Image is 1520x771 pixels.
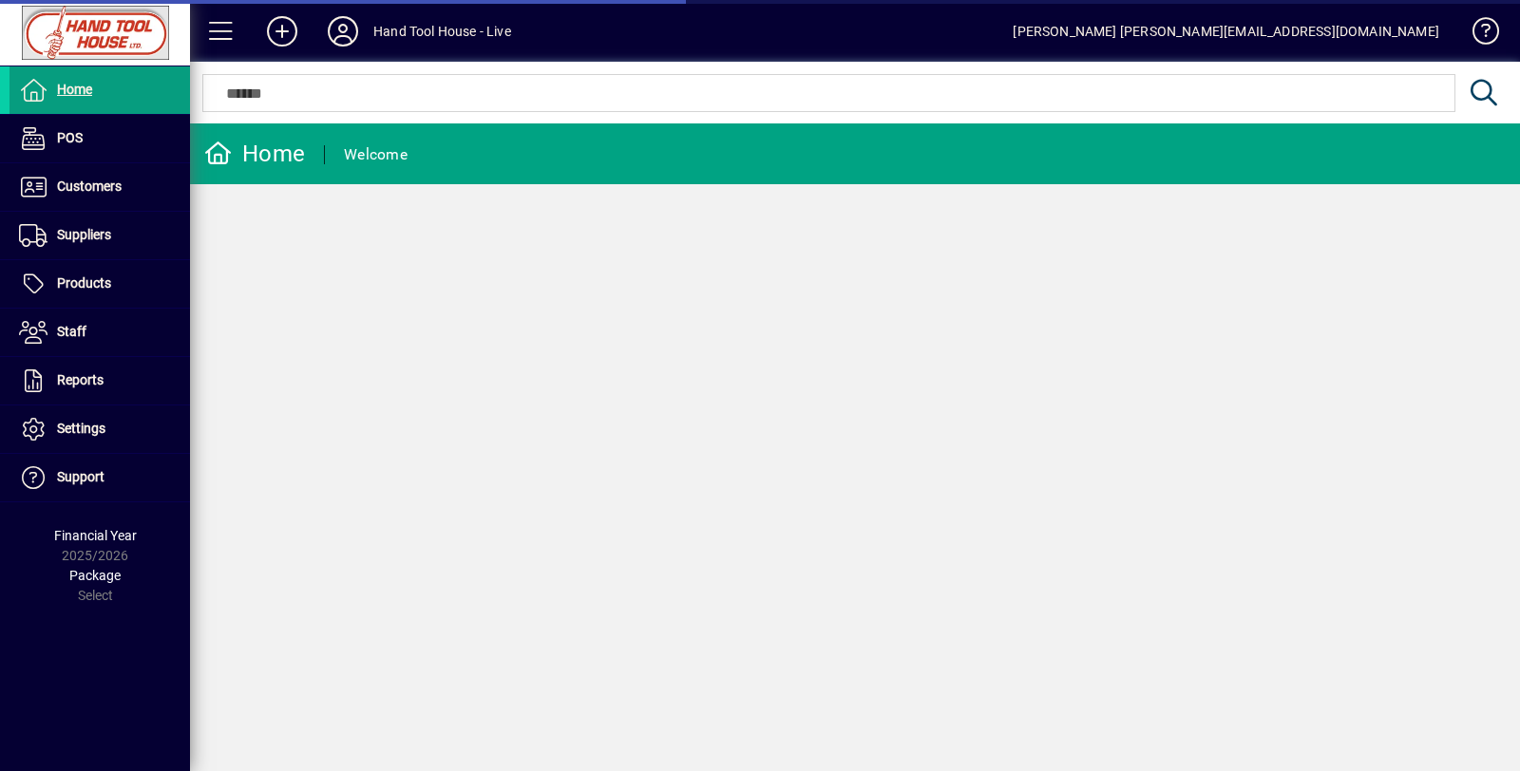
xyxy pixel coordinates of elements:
button: Profile [313,14,373,48]
span: POS [57,130,83,145]
a: Knowledge Base [1458,4,1496,66]
div: Welcome [344,140,408,170]
span: Financial Year [54,528,137,543]
div: Hand Tool House - Live [373,16,511,47]
a: Settings [9,405,190,453]
span: Settings [57,421,105,436]
a: Support [9,454,190,501]
div: Home [204,139,305,169]
a: POS [9,115,190,162]
span: Customers [57,179,122,194]
span: Suppliers [57,227,111,242]
span: Reports [57,372,104,387]
span: Products [57,275,111,291]
span: Home [57,82,92,97]
div: [PERSON_NAME] [PERSON_NAME][EMAIL_ADDRESS][DOMAIN_NAME] [1013,16,1439,47]
button: Add [252,14,313,48]
a: Customers [9,163,190,211]
a: Suppliers [9,212,190,259]
a: Reports [9,357,190,404]
span: Package [69,568,121,583]
a: Staff [9,309,190,356]
span: Staff [57,324,86,339]
a: Products [9,260,190,308]
span: Support [57,469,104,484]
